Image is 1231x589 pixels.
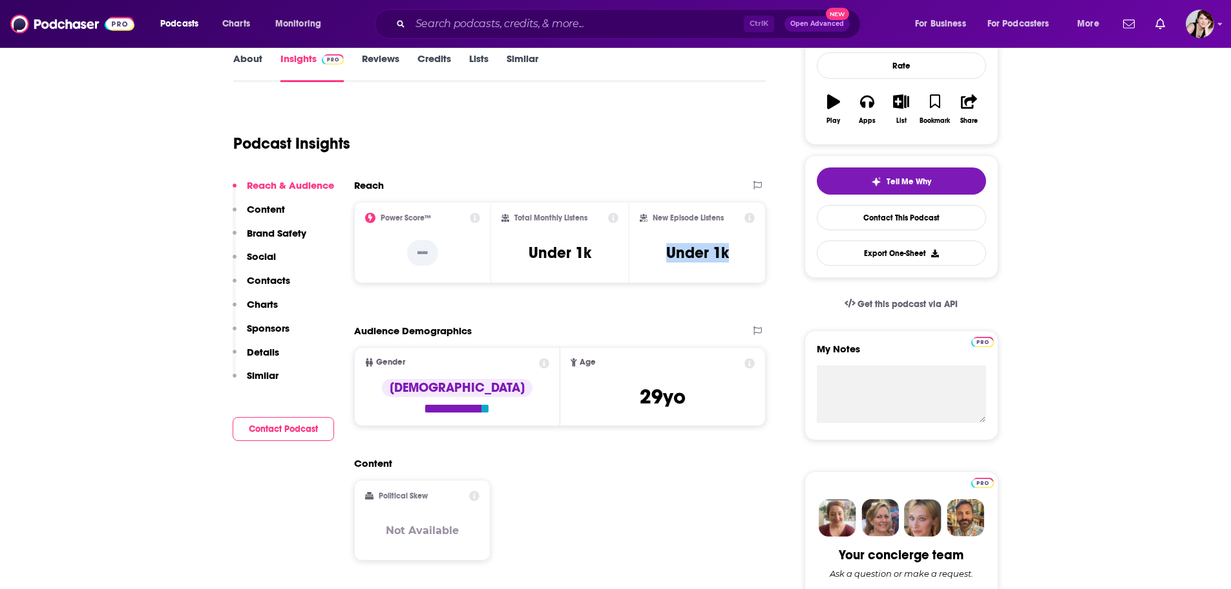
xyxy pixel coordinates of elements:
button: Sponsors [233,322,289,346]
h2: Total Monthly Listens [514,213,587,222]
button: Share [952,86,985,133]
a: Reviews [362,52,399,82]
h2: Power Score™ [381,213,431,222]
span: Logged in as tracy29121 [1186,10,1214,38]
button: List [884,86,918,133]
img: Jon Profile [947,499,984,537]
h2: Audience Demographics [354,325,472,337]
a: Show notifications dropdown [1150,13,1170,35]
span: More [1077,15,1099,33]
a: Pro website [971,476,994,488]
div: Bookmark [920,117,950,125]
h2: Content [354,457,756,469]
span: Ctrl K [744,16,774,32]
div: Your concierge team [839,547,963,563]
p: -- [407,240,438,266]
div: Rate [817,52,986,79]
img: Podchaser - Follow, Share and Rate Podcasts [10,12,134,36]
a: Show notifications dropdown [1118,13,1140,35]
button: tell me why sparkleTell Me Why [817,167,986,195]
p: Social [247,250,276,262]
button: Brand Safety [233,227,306,251]
img: tell me why sparkle [871,177,881,187]
img: Barbara Profile [861,499,899,537]
div: Apps [859,117,876,125]
label: My Notes [817,343,986,365]
p: Charts [247,298,278,310]
div: [DEMOGRAPHIC_DATA] [382,379,532,397]
a: InsightsPodchaser Pro [280,52,344,82]
button: Open AdvancedNew [784,16,850,32]
p: Brand Safety [247,227,306,239]
span: Gender [376,358,405,367]
input: Search podcasts, credits, & more... [410,14,744,34]
span: Open Advanced [790,21,844,27]
button: Play [817,86,850,133]
button: Details [233,346,279,370]
span: For Podcasters [987,15,1049,33]
button: Contacts [233,274,290,298]
a: Charts [214,14,258,34]
a: Credits [417,52,451,82]
span: 29 yo [640,384,686,409]
img: Sydney Profile [819,499,856,537]
img: Podchaser Pro [971,478,994,488]
span: Get this podcast via API [857,299,958,310]
a: Contact This Podcast [817,205,986,230]
img: Podchaser Pro [322,54,344,65]
button: Charts [233,298,278,322]
button: open menu [151,14,215,34]
span: Monitoring [275,15,321,33]
h1: Podcast Insights [233,134,350,153]
span: Tell Me Why [887,177,931,187]
span: Podcasts [160,15,198,33]
h3: Not Available [386,524,459,537]
h2: Political Skew [379,491,428,500]
h2: New Episode Listens [653,213,724,222]
button: Similar [233,369,279,393]
p: Sponsors [247,322,289,334]
div: Search podcasts, credits, & more... [387,9,873,39]
p: Content [247,203,285,215]
p: Details [247,346,279,358]
a: Get this podcast via API [834,288,969,320]
button: open menu [266,14,338,34]
div: Share [960,117,978,125]
p: Similar [247,369,279,381]
button: Apps [850,86,884,133]
span: Charts [222,15,250,33]
h3: Under 1k [529,243,591,262]
a: Pro website [971,335,994,347]
span: New [826,8,849,20]
h2: Reach [354,179,384,191]
button: open menu [979,14,1068,34]
div: List [896,117,907,125]
span: For Business [915,15,966,33]
button: Contact Podcast [233,417,334,441]
p: Reach & Audience [247,179,334,191]
button: Content [233,203,285,227]
img: Jules Profile [904,499,942,537]
button: Show profile menu [1186,10,1214,38]
div: Ask a question or make a request. [830,568,973,579]
span: Age [580,358,596,367]
img: User Profile [1186,10,1214,38]
p: Contacts [247,274,290,286]
a: About [233,52,262,82]
button: Reach & Audience [233,179,334,203]
a: Lists [469,52,489,82]
button: Bookmark [918,86,952,133]
button: open menu [1068,14,1115,34]
img: Podchaser Pro [971,337,994,347]
h3: Under 1k [666,243,729,262]
div: Play [826,117,840,125]
button: Export One-Sheet [817,241,986,266]
button: Social [233,250,276,274]
button: open menu [906,14,982,34]
a: Similar [507,52,538,82]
